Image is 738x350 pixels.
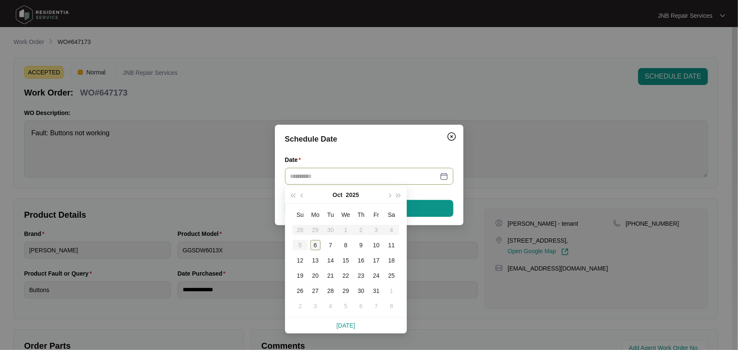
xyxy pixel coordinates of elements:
button: Oct [332,186,342,203]
div: 5 [341,301,351,311]
td: 2025-10-08 [338,238,354,253]
button: 2025 [346,186,359,203]
td: 2025-11-08 [384,298,399,314]
td: 2025-11-03 [308,298,323,314]
td: 2025-10-09 [354,238,369,253]
td: 2025-10-06 [308,238,323,253]
div: 1 [387,286,397,296]
td: 2025-10-17 [369,253,384,268]
div: 14 [326,255,336,265]
div: 11 [387,240,397,250]
td: 2025-11-05 [338,298,354,314]
div: 22 [341,271,351,281]
div: 2 [295,301,305,311]
div: 26 [295,286,305,296]
th: Sa [384,207,399,222]
div: 20 [310,271,321,281]
div: 31 [371,286,381,296]
td: 2025-10-31 [369,283,384,298]
td: 2025-10-30 [354,283,369,298]
div: 15 [341,255,351,265]
th: Tu [323,207,338,222]
div: 9 [356,240,366,250]
div: 3 [310,301,321,311]
a: [DATE] [337,322,355,329]
td: 2025-10-20 [308,268,323,283]
div: 17 [371,255,381,265]
label: Date [285,156,305,164]
td: 2025-10-10 [369,238,384,253]
div: 10 [371,240,381,250]
input: Date [290,172,438,181]
div: 18 [387,255,397,265]
div: 4 [326,301,336,311]
div: 7 [371,301,381,311]
th: Fr [369,207,384,222]
td: 2025-10-13 [308,253,323,268]
div: 6 [310,240,321,250]
div: 23 [356,271,366,281]
td: 2025-10-19 [293,268,308,283]
div: 28 [326,286,336,296]
div: 21 [326,271,336,281]
div: 30 [356,286,366,296]
td: 2025-10-27 [308,283,323,298]
td: 2025-10-24 [369,268,384,283]
th: We [338,207,354,222]
td: 2025-10-11 [384,238,399,253]
button: Close [445,130,458,143]
div: 12 [295,255,305,265]
td: 2025-10-16 [354,253,369,268]
div: 25 [387,271,397,281]
div: 7 [326,240,336,250]
img: closeCircle [447,131,457,142]
div: 24 [371,271,381,281]
td: 2025-10-26 [293,283,308,298]
td: 2025-11-02 [293,298,308,314]
div: 29 [341,286,351,296]
div: 13 [310,255,321,265]
td: 2025-10-12 [293,253,308,268]
th: Su [293,207,308,222]
td: 2025-11-07 [369,298,384,314]
div: 16 [356,255,366,265]
td: 2025-10-28 [323,283,338,298]
div: 8 [341,240,351,250]
td: 2025-10-29 [338,283,354,298]
td: 2025-10-15 [338,253,354,268]
td: 2025-10-25 [384,268,399,283]
div: 6 [356,301,366,311]
th: Th [354,207,369,222]
td: 2025-10-21 [323,268,338,283]
td: 2025-10-14 [323,253,338,268]
div: 8 [387,301,397,311]
td: 2025-10-07 [323,238,338,253]
td: 2025-10-22 [338,268,354,283]
div: Schedule Date [285,133,453,145]
td: 2025-11-04 [323,298,338,314]
div: 27 [310,286,321,296]
td: 2025-11-01 [384,283,399,298]
td: 2025-10-18 [384,253,399,268]
th: Mo [308,207,323,222]
div: 19 [295,271,305,281]
td: 2025-11-06 [354,298,369,314]
td: 2025-10-23 [354,268,369,283]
